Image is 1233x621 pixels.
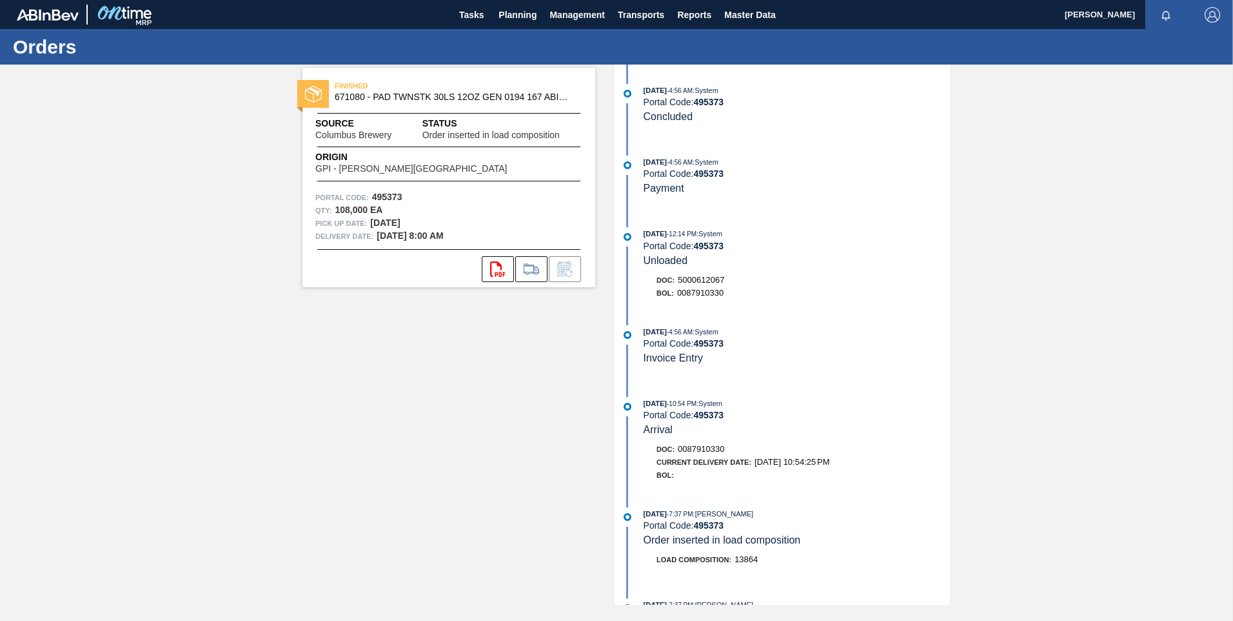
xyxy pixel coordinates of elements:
[735,555,758,564] span: 13864
[656,276,675,284] span: Doc:
[624,233,631,241] img: atual
[696,400,722,407] span: : System
[644,97,950,107] div: Portal Code:
[644,338,950,349] div: Portal Code:
[335,205,382,215] strong: 108,000 EA
[457,7,486,23] span: Tasks
[335,92,569,102] span: 671080 - PAD TWNSTK 30LS 12OZ GEN 0194 167 ABICCN
[17,9,79,21] img: TNhmsLtSVTkK8tSr43FrP2fwEKptu5GPRR3wAAAABJRU5ErkJggg==
[755,457,829,467] span: [DATE] 10:54:25 PM
[624,90,631,97] img: atual
[335,79,515,92] span: FINISHED
[667,87,693,94] span: - 4:56 AM
[315,130,391,140] span: Columbus Brewery
[624,161,631,169] img: atual
[656,556,731,564] span: Load Composition :
[693,97,724,107] strong: 495373
[549,7,605,23] span: Management
[644,424,673,435] span: Arrival
[498,7,537,23] span: Planning
[1145,6,1187,24] button: Notifications
[667,400,696,407] span: - 10:54 PM
[482,256,514,282] div: Open PDF file
[693,168,724,179] strong: 495373
[315,204,331,217] span: Qty :
[667,329,693,336] span: - 4:56 AM
[13,39,242,54] h1: Orders
[624,513,631,521] img: atual
[644,111,693,122] span: Concluded
[724,7,775,23] span: Master Data
[644,158,667,166] span: [DATE]
[667,230,696,238] span: - 12:14 PM
[644,601,667,609] span: [DATE]
[644,183,684,194] span: Payment
[667,602,693,609] span: - 7:37 PM
[644,255,688,266] span: Unloaded
[315,230,373,243] span: Delivery Date:
[624,331,631,339] img: atual
[370,218,400,228] strong: [DATE]
[693,87,718,94] span: : System
[696,230,722,238] span: : System
[693,510,754,518] span: : [PERSON_NAME]
[305,86,322,103] img: status
[677,288,724,298] span: 0087910330
[644,328,667,336] span: [DATE]
[315,191,369,204] span: Portal Code:
[693,328,718,336] span: : System
[315,117,422,130] span: Source
[644,352,703,363] span: Invoice Entry
[693,241,724,251] strong: 495373
[644,87,667,94] span: [DATE]
[377,230,443,241] strong: [DATE] 8:00 AM
[656,458,751,466] span: Current Delivery Date:
[644,520,950,531] div: Portal Code:
[677,7,711,23] span: Reports
[693,410,724,420] strong: 495373
[667,159,693,166] span: - 4:56 AM
[693,158,718,166] span: : System
[315,150,539,164] span: Origin
[656,445,675,453] span: Doc:
[656,471,674,479] span: BOL:
[624,604,631,612] img: atual
[618,7,664,23] span: Transports
[515,256,547,282] div: Go to Load Composition
[656,289,674,297] span: BOL:
[644,241,950,251] div: Portal Code:
[422,117,582,130] span: Status
[1205,7,1220,23] img: Logout
[315,217,367,230] span: Pick up Date:
[624,403,631,411] img: atual
[644,230,667,238] span: [DATE]
[315,164,507,174] span: GPI - [PERSON_NAME][GEOGRAPHIC_DATA]
[372,192,402,202] strong: 495373
[644,168,950,179] div: Portal Code:
[644,400,667,407] span: [DATE]
[644,510,667,518] span: [DATE]
[644,534,801,545] span: Order inserted in load composition
[667,511,693,518] span: - 7:37 PM
[422,130,560,140] span: Order inserted in load composition
[693,601,754,609] span: : [PERSON_NAME]
[678,275,724,285] span: 5000612067
[678,444,724,454] span: 0087910330
[644,410,950,420] div: Portal Code:
[693,520,724,531] strong: 495373
[549,256,581,282] div: Inform order change
[693,338,724,349] strong: 495373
